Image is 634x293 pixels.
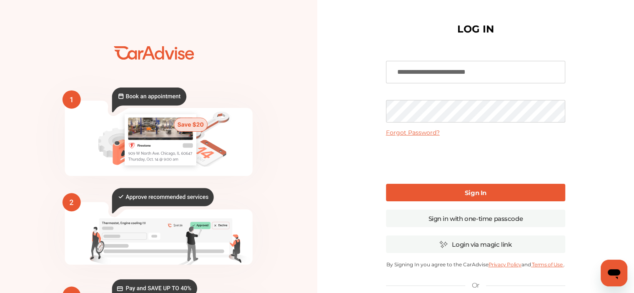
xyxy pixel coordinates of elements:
a: Terms of Use [531,261,564,268]
img: magic_icon.32c66aac.svg [439,240,448,248]
p: Or [472,281,479,290]
a: Sign In [386,184,565,201]
h1: LOG IN [457,25,494,33]
b: Sign In [465,189,486,197]
p: By Signing In you agree to the CarAdvise and . [386,261,565,268]
a: Forgot Password? [386,129,440,136]
iframe: reCAPTCHA [412,143,539,175]
iframe: Button to launch messaging window [601,260,627,286]
a: Login via magic link [386,235,565,253]
a: Sign in with one-time passcode [386,210,565,227]
a: Privacy Policy [488,261,521,268]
